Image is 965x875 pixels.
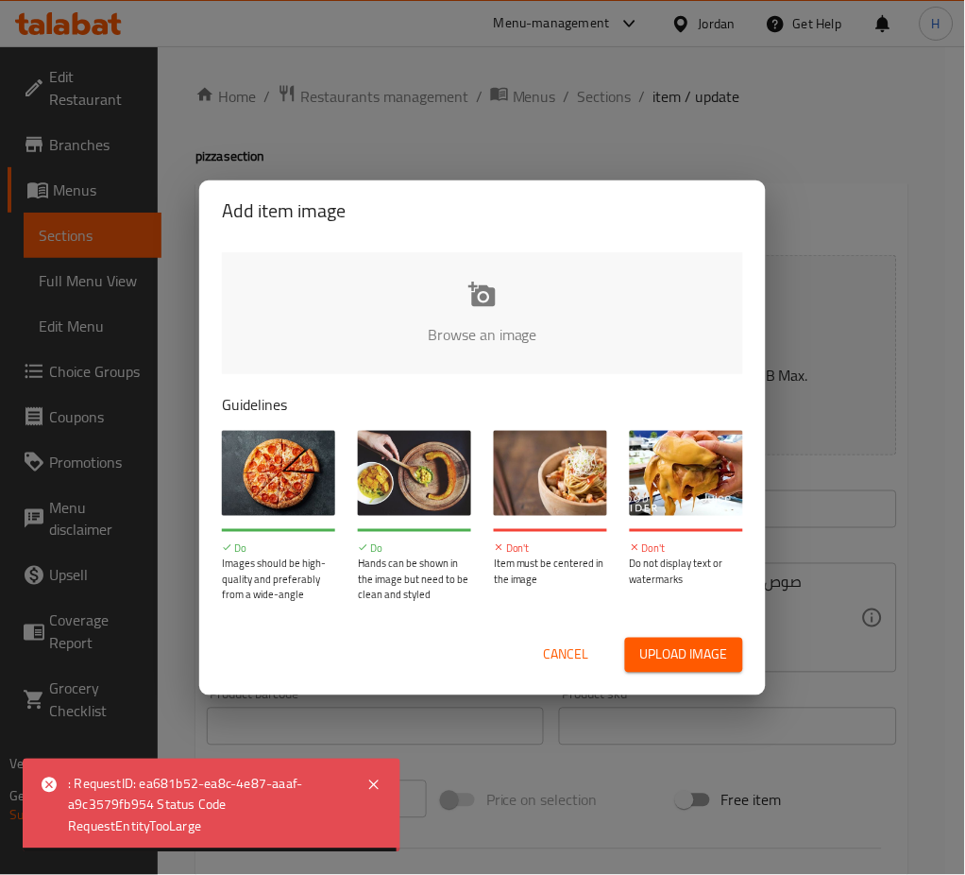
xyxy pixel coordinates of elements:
span: Upload image [640,643,728,667]
img: guide-img-4@3x.jpg [630,431,743,516]
span: Cancel [544,643,589,667]
p: Do not display text or watermarks [630,557,743,588]
p: Do [358,541,471,558]
img: guide-img-2@3x.jpg [358,431,471,516]
div: : RequestID: ea681b52-ea8c-4e87-aaaf-a9c3579fb954 Status Code RequestEntityTooLarge [68,774,347,837]
p: Do [222,541,335,558]
p: Guidelines [222,393,743,416]
button: Upload image [625,638,743,673]
p: Don't [494,541,607,558]
p: Don't [630,541,743,558]
h2: Add item image [222,196,743,226]
button: Cancel [536,638,597,673]
p: Hands can be shown in the image but need to be clean and styled [358,557,471,604]
img: guide-img-1@3x.jpg [222,431,335,516]
img: guide-img-3@3x.jpg [494,431,607,516]
p: Images should be high-quality and preferably from a wide-angle [222,557,335,604]
p: Item must be centered in the image [494,557,607,588]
